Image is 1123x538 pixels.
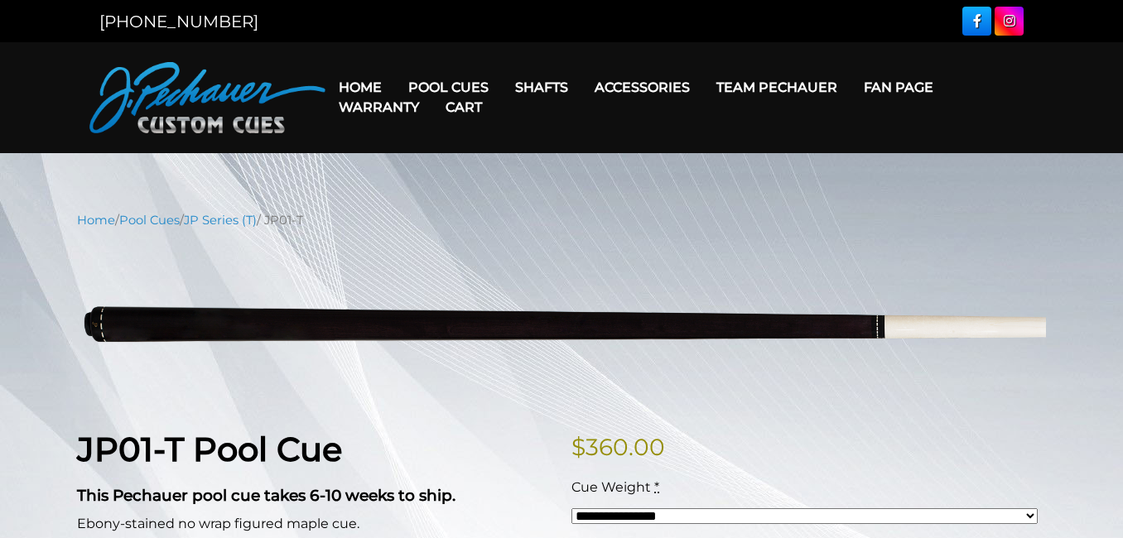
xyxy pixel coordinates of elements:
[77,213,115,228] a: Home
[77,429,342,469] strong: JP01-T Pool Cue
[654,479,659,495] abbr: required
[77,486,455,505] strong: This Pechauer pool cue takes 6-10 weeks to ship.
[184,213,257,228] a: JP Series (T)
[89,62,325,133] img: Pechauer Custom Cues
[77,514,552,534] p: Ebony-stained no wrap figured maple cue.
[502,66,581,108] a: Shafts
[703,66,851,108] a: Team Pechauer
[77,211,1046,229] nav: Breadcrumb
[851,66,947,108] a: Fan Page
[432,86,495,128] a: Cart
[395,66,502,108] a: Pool Cues
[571,433,665,461] bdi: 360.00
[119,213,180,228] a: Pool Cues
[325,86,432,128] a: Warranty
[77,242,1046,403] img: jp01-T-1.png
[581,66,703,108] a: Accessories
[571,433,586,461] span: $
[325,66,395,108] a: Home
[571,479,651,495] span: Cue Weight
[99,12,258,31] a: [PHONE_NUMBER]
